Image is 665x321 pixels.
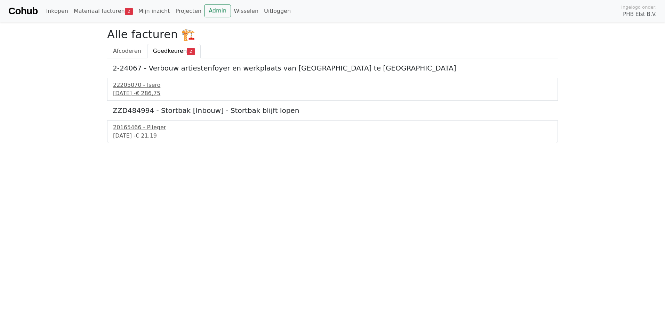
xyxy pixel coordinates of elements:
a: Cohub [8,3,38,19]
a: Projecten [173,4,204,18]
h5: 2-24067 - Verbouw artiestenfoyer en werkplaats van [GEOGRAPHIC_DATA] te [GEOGRAPHIC_DATA] [113,64,552,72]
a: 20165466 - Plieger[DATE] -€ 21,19 [113,123,552,140]
a: Materiaal facturen2 [71,4,136,18]
span: 2 [125,8,133,15]
div: 20165466 - Plieger [113,123,552,132]
h5: ZZD484994 - Stortbak [Inbouw] - Stortbak blijft lopen [113,106,552,115]
div: [DATE] - [113,89,552,98]
div: [DATE] - [113,132,552,140]
a: Wisselen [231,4,261,18]
span: € 21,19 [136,132,157,139]
span: Goedkeuren [153,48,187,54]
span: Ingelogd onder: [621,4,657,10]
a: Mijn inzicht [136,4,173,18]
span: Afcoderen [113,48,141,54]
a: Goedkeuren2 [147,44,201,58]
a: 22205070 - Isero[DATE] -€ 286,75 [113,81,552,98]
span: € 286,75 [136,90,160,97]
div: 22205070 - Isero [113,81,552,89]
a: Inkopen [43,4,71,18]
h2: Alle facturen 🏗️ [107,28,558,41]
a: Uitloggen [261,4,294,18]
span: PHB Elst B.V. [623,10,657,18]
span: 2 [187,48,195,55]
a: Afcoderen [107,44,147,58]
a: Admin [204,4,231,17]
